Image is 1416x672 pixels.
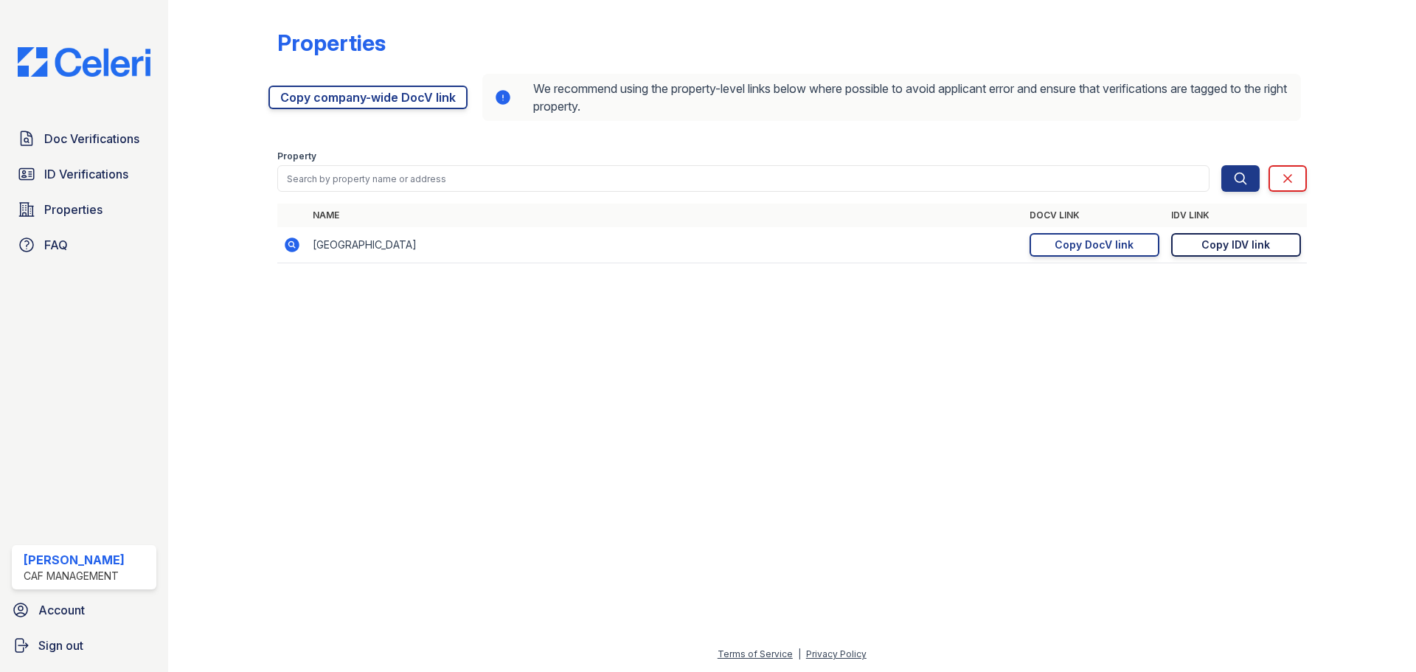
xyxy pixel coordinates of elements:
th: DocV Link [1024,204,1165,227]
th: Name [307,204,1024,227]
span: Doc Verifications [44,130,139,148]
div: Copy DocV link [1055,238,1134,252]
span: Sign out [38,637,83,654]
span: Properties [44,201,103,218]
div: [PERSON_NAME] [24,551,125,569]
input: Search by property name or address [277,165,1209,192]
a: Doc Verifications [12,124,156,153]
td: [GEOGRAPHIC_DATA] [307,227,1024,263]
a: Properties [12,195,156,224]
div: Copy IDV link [1201,238,1270,252]
a: Privacy Policy [806,648,867,659]
a: Copy IDV link [1171,233,1301,257]
a: FAQ [12,230,156,260]
div: We recommend using the property-level links below where possible to avoid applicant error and ens... [482,74,1301,121]
a: Copy company-wide DocV link [268,86,468,109]
a: Terms of Service [718,648,793,659]
a: Account [6,595,162,625]
div: CAF Management [24,569,125,583]
a: Sign out [6,631,162,660]
div: | [798,648,801,659]
span: Account [38,601,85,619]
span: ID Verifications [44,165,128,183]
div: Properties [277,30,386,56]
th: IDV Link [1165,204,1307,227]
img: CE_Logo_Blue-a8612792a0a2168367f1c8372b55b34899dd931a85d93a1a3d3e32e68fde9ad4.png [6,47,162,77]
label: Property [277,150,316,162]
a: ID Verifications [12,159,156,189]
a: Copy DocV link [1030,233,1159,257]
span: FAQ [44,236,68,254]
